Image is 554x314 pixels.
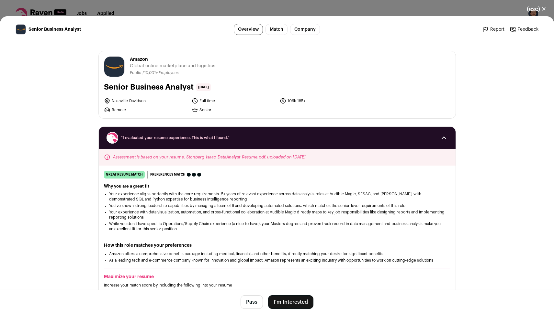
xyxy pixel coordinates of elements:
[104,98,188,104] li: Nashville-Davidson
[192,98,276,104] li: Full time
[482,26,504,33] a: Report
[16,25,26,34] img: e36df5e125c6fb2c61edd5a0d3955424ed50ce57e60c515fc8d516ef803e31c7.jpg
[104,57,124,77] img: e36df5e125c6fb2c61edd5a0d3955424ed50ce57e60c515fc8d516ef803e31c7.jpg
[104,171,145,179] div: great resume match
[150,171,186,178] span: Preferences match
[130,56,217,63] span: Amazon
[144,71,179,75] span: 10,001+ Employees
[192,107,276,113] li: Senior
[290,24,320,35] a: Company
[99,149,456,166] div: Assessment is based on your resume, Stonberg_Isaac_DataAnalyst_Resume.pdf, uploaded on [DATE]
[104,107,188,113] li: Remote
[241,295,263,309] button: Pass
[104,82,194,92] h1: Senior Business Analyst
[104,283,450,288] p: Increase your match score by including the following into your resume
[109,258,445,263] li: As a leading tech and e-commerce company known for innovation and global impact, Amazon represent...
[142,70,179,75] li: /
[510,26,538,33] a: Feedback
[28,26,81,33] span: Senior Business Analyst
[121,135,434,140] span: “I evaluated your resume experience. This is what I found.”
[130,63,217,69] span: Global online marketplace and logistics.
[104,274,450,280] h2: Maximize your resume
[109,251,445,256] li: Amazon offers a comprehensive benefits package including medical, financial, and other benefits, ...
[109,221,445,232] li: While you don't have specific Operations/Supply Chain experience (a nice-to-have), your Masters d...
[234,24,263,35] a: Overview
[130,70,142,75] li: Public
[104,184,450,189] h2: Why you are a great fit
[280,98,364,104] li: 106k-185k
[266,24,288,35] a: Match
[196,83,211,91] span: [DATE]
[519,2,554,16] button: Close modal
[268,295,313,309] button: I'm Interested
[109,203,445,208] li: You've shown strong leadership capabilities by managing a team of 9 and developing automated solu...
[109,210,445,220] li: Your experience with data visualization, automation, and cross-functional collaboration at Audibl...
[104,242,450,249] h2: How this role matches your preferences
[109,191,445,202] li: Your experience aligns perfectly with the core requirements: 5+ years of relevant experience acro...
